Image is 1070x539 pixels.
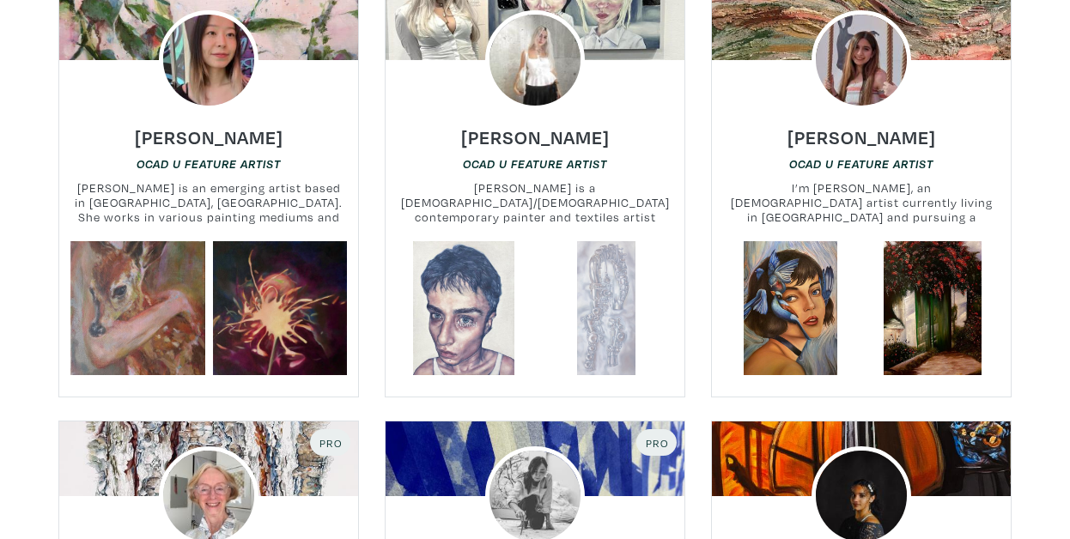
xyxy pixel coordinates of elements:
a: OCAD U Feature Artist [137,155,281,172]
a: [PERSON_NAME] [787,121,936,141]
small: I’m [PERSON_NAME], an [DEMOGRAPHIC_DATA] artist currently living in [GEOGRAPHIC_DATA] and pursuin... [712,180,1011,226]
h6: [PERSON_NAME] [461,125,610,148]
a: [PERSON_NAME] [461,121,610,141]
em: OCAD U Feature Artist [137,157,281,171]
small: [PERSON_NAME] is an emerging artist based in [GEOGRAPHIC_DATA], [GEOGRAPHIC_DATA]. She works in v... [59,180,358,226]
em: OCAD U Feature Artist [463,157,607,171]
a: OCAD U Feature Artist [463,155,607,172]
em: OCAD U Feature Artist [789,157,933,171]
span: Pro [644,436,669,450]
img: phpThumb.php [812,10,911,110]
span: Pro [318,436,343,450]
img: phpThumb.php [159,10,258,110]
a: [PERSON_NAME] [135,121,283,141]
img: phpThumb.php [485,10,585,110]
h6: [PERSON_NAME] [787,125,936,148]
a: OCAD U Feature Artist [789,155,933,172]
h6: [PERSON_NAME] [135,125,283,148]
small: [PERSON_NAME] is a [DEMOGRAPHIC_DATA]/[DEMOGRAPHIC_DATA] contemporary painter and textiles artist... [386,180,684,226]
